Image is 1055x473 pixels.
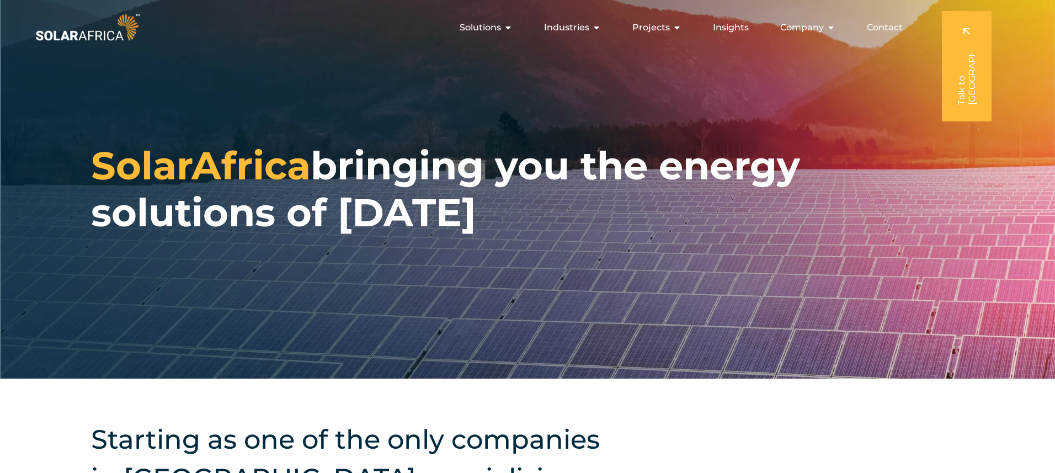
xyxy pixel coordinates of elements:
span: Industries [544,21,589,34]
span: SolarAfrica [91,142,311,189]
span: Solutions [460,21,501,34]
div: Menu Toggle [142,17,912,39]
nav: Menu [142,17,912,39]
span: Company [780,21,824,34]
h1: bringing you the energy solutions of [DATE] [91,142,964,236]
a: Contact [867,21,903,34]
span: Projects [632,21,670,34]
a: Insights [713,21,749,34]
